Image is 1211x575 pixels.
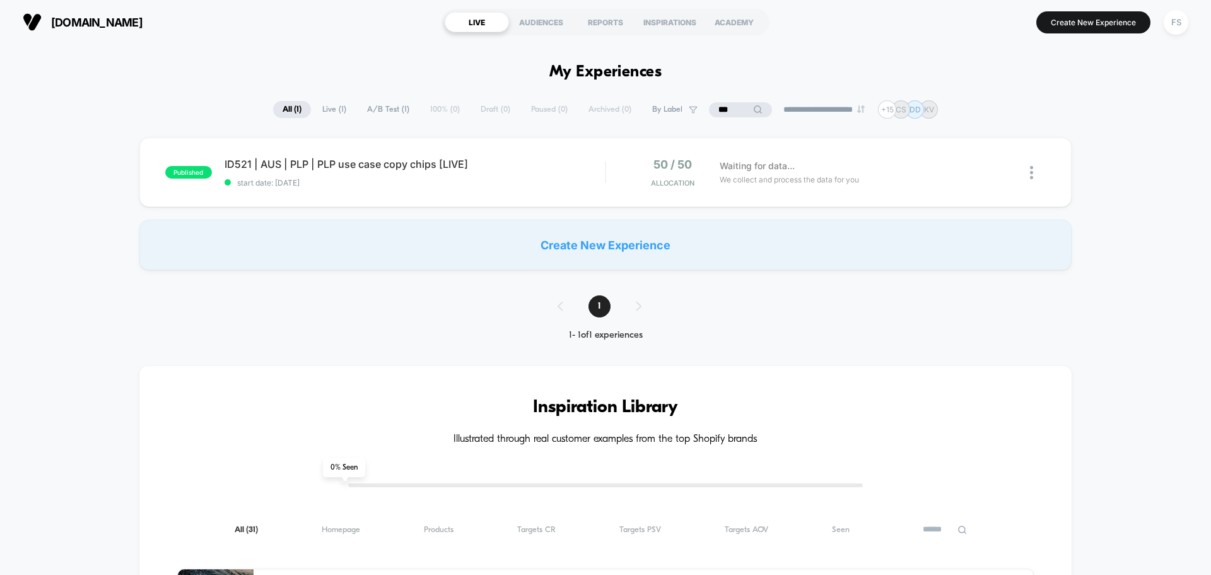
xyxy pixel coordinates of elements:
h3: Inspiration Library [177,398,1034,418]
img: end [857,105,865,113]
span: We collect and process the data for you [720,174,859,186]
span: Targets AOV [725,525,768,535]
span: Targets PSV [619,525,661,535]
button: Create New Experience [1036,11,1150,33]
div: ACADEMY [702,12,766,32]
div: INSPIRATIONS [638,12,702,32]
span: published [165,166,212,179]
p: DD [910,105,921,114]
div: FS [1164,10,1188,35]
p: CS [896,105,906,114]
span: Seen [832,525,850,535]
span: [DOMAIN_NAME] [51,16,143,29]
p: KV [924,105,934,114]
span: Products [424,525,453,535]
span: start date: [DATE] [225,178,605,187]
div: REPORTS [573,12,638,32]
span: All ( 1 ) [273,101,311,118]
img: Visually logo [23,13,42,32]
h1: My Experiences [549,63,662,81]
span: All [235,525,258,535]
div: 1 - 1 of 1 experiences [545,330,667,341]
span: A/B Test ( 1 ) [358,101,419,118]
button: [DOMAIN_NAME] [19,12,146,32]
button: FS [1160,9,1192,35]
span: Waiting for data... [720,159,795,173]
span: Targets CR [517,525,556,535]
span: ( 31 ) [246,526,258,534]
div: + 15 [878,100,896,119]
img: close [1030,166,1033,179]
span: ID521 | AUS | PLP | PLP use case copy chips [LIVE] [225,158,605,170]
span: 1 [588,295,611,317]
span: Live ( 1 ) [313,101,356,118]
span: 0 % Seen [323,458,365,477]
h4: Illustrated through real customer examples from the top Shopify brands [177,434,1034,446]
div: Create New Experience [139,220,1072,270]
span: Allocation [651,179,694,187]
div: AUDIENCES [509,12,573,32]
div: LIVE [445,12,509,32]
span: 50 / 50 [653,158,692,171]
span: By Label [652,105,682,114]
span: Homepage [322,525,360,535]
